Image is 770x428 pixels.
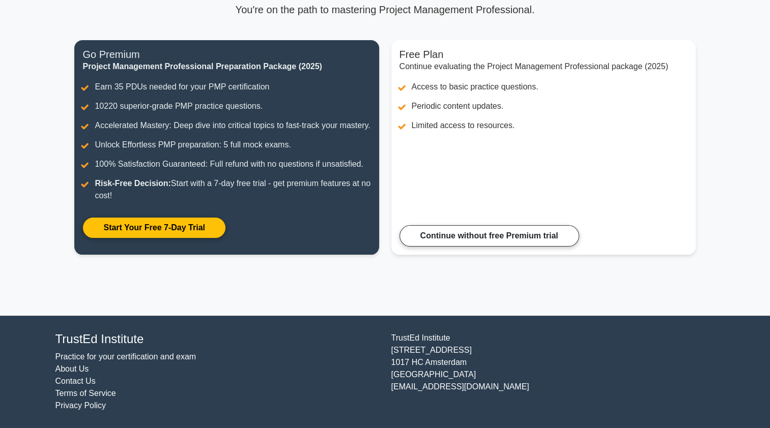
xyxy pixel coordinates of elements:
a: Contact Us [55,377,96,385]
a: Start Your Free 7-Day Trial [82,217,225,238]
div: TrustEd Institute [STREET_ADDRESS] 1017 HC Amsterdam [GEOGRAPHIC_DATA] [EMAIL_ADDRESS][DOMAIN_NAME] [385,332,721,412]
a: Terms of Service [55,389,116,398]
a: About Us [55,364,89,373]
p: You're on the path to mastering Project Management Professional. [74,4,695,16]
a: Privacy Policy [55,401,106,410]
a: Continue without free Premium trial [400,225,579,247]
a: Practice for your certification and exam [55,352,196,361]
h4: TrustEd Institute [55,332,379,347]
